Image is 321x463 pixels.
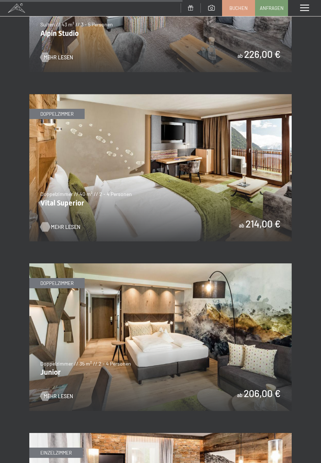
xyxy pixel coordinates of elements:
span: Mehr Lesen [51,223,80,231]
a: Vital Superior [29,95,292,99]
img: Vital Superior [29,94,292,242]
span: Mehr Lesen [44,54,73,61]
span: Buchen [229,5,248,11]
a: Buchen [222,0,255,16]
a: Mehr Lesen [40,223,73,231]
span: Mehr Lesen [44,393,73,400]
a: Single Alpin [29,433,292,438]
a: Junior [29,264,292,268]
a: Mehr Lesen [40,393,73,400]
a: Mehr Lesen [40,54,73,61]
img: Junior [29,263,292,411]
span: Anfragen [260,5,284,11]
a: Anfragen [255,0,288,16]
